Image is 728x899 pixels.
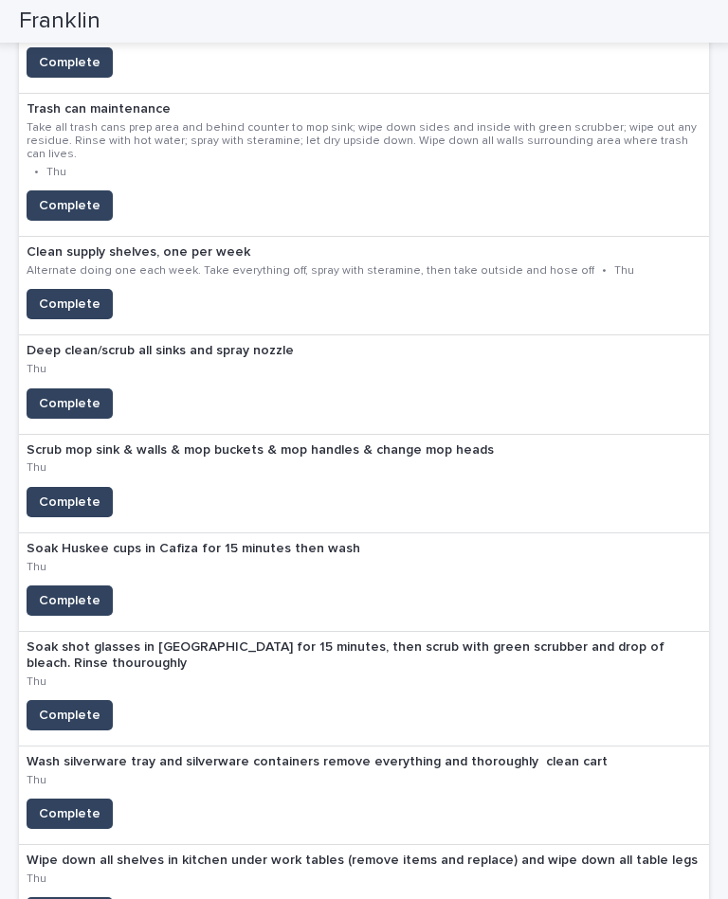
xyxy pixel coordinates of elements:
[27,639,701,672] p: Soak shot glasses in [GEOGRAPHIC_DATA] for 15 minutes, then scrub with green scrubber and drop of...
[39,706,100,725] span: Complete
[39,53,100,72] span: Complete
[19,237,709,335] a: Clean supply shelves, one per weekAlternate doing one each week. Take everything off, spray with ...
[27,675,46,689] p: Thu
[27,388,113,419] button: Complete
[27,585,113,616] button: Complete
[27,461,46,475] p: Thu
[34,166,39,179] p: •
[19,533,709,632] a: Soak Huskee cups in Cafiza for 15 minutes then washThuComplete
[27,774,46,787] p: Thu
[27,442,514,458] p: Scrub mop sink & walls & mop buckets & mop handles & change mop heads
[27,700,113,730] button: Complete
[19,335,709,434] a: Deep clean/scrub all sinks and spray nozzleThuComplete
[46,166,66,179] p: Thu
[39,591,100,610] span: Complete
[27,343,314,359] p: Deep clean/scrub all sinks and spray nozzle
[39,804,100,823] span: Complete
[39,196,100,215] span: Complete
[19,435,709,533] a: Scrub mop sink & walls & mop buckets & mop handles & change mop headsThuComplete
[27,872,46,886] p: Thu
[19,632,709,746] a: Soak shot glasses in [GEOGRAPHIC_DATA] for 15 minutes, then scrub with green scrubber and drop of...
[27,101,701,117] p: Trash can maintenance
[27,541,380,557] p: Soak Huskee cups in Cafiza for 15 minutes then wash
[27,754,628,770] p: Wash silverware tray and silverware containers remove everything and thoroughly clean cart
[27,853,701,869] p: Wipe down all shelves in kitchen under work tables (remove items and replace) and wipe down all t...
[27,561,46,574] p: Thu
[19,94,709,237] a: Trash can maintenanceTake all trash cans prep area and behind counter to mop sink; wipe down side...
[602,264,607,278] p: •
[39,394,100,413] span: Complete
[27,487,113,517] button: Complete
[27,799,113,829] button: Complete
[27,244,701,261] p: Clean supply shelves, one per week
[27,47,113,78] button: Complete
[19,8,100,35] h2: Franklin
[27,190,113,221] button: Complete
[27,363,46,376] p: Thu
[27,289,113,319] button: Complete
[614,264,634,278] p: Thu
[27,264,594,278] p: Alternate doing one each week. Take everything off, spray with steramine, then take outside and h...
[39,295,100,314] span: Complete
[19,746,709,845] a: Wash silverware tray and silverware containers remove everything and thoroughly clean cartThuComp...
[39,493,100,512] span: Complete
[27,121,701,162] p: Take all trash cans prep area and behind counter to mop sink; wipe down sides and inside with gre...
